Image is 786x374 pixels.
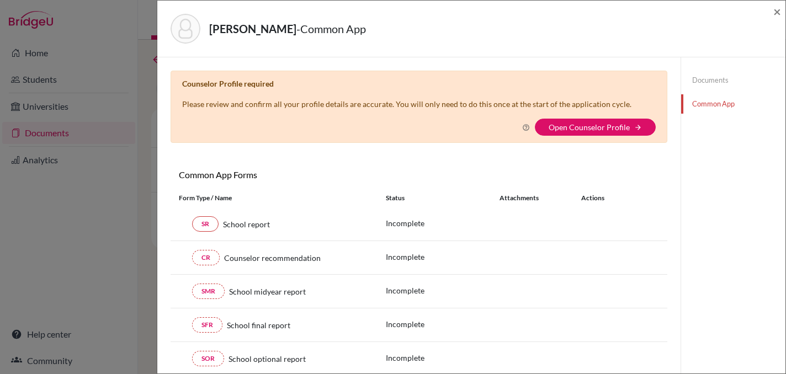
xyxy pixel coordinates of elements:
[192,250,220,265] a: CR
[192,284,225,299] a: SMR
[681,71,785,90] a: Documents
[773,5,781,18] button: Close
[681,94,785,114] a: Common App
[386,285,500,296] p: Incomplete
[296,22,366,35] span: - Common App
[171,193,378,203] div: Form Type / Name
[500,193,568,203] div: Attachments
[386,318,500,330] p: Incomplete
[229,353,306,365] span: School optional report
[209,22,296,35] strong: [PERSON_NAME]
[568,193,636,203] div: Actions
[192,317,222,333] a: SFR
[171,169,419,180] h6: Common App Forms
[182,79,274,88] b: Counselor Profile required
[535,119,656,136] button: Open Counselor Profilearrow_forward
[192,216,219,232] a: SR
[386,251,500,263] p: Incomplete
[223,218,270,230] span: School report
[229,286,306,297] span: School midyear report
[386,217,500,229] p: Incomplete
[549,122,630,132] a: Open Counselor Profile
[634,124,642,131] i: arrow_forward
[182,98,631,110] p: Please review and confirm all your profile details are accurate. You will only need to do this on...
[773,3,781,19] span: ×
[386,352,500,364] p: Incomplete
[192,351,224,366] a: SOR
[227,319,290,331] span: School final report
[386,193,500,203] div: Status
[224,252,321,264] span: Counselor recommendation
